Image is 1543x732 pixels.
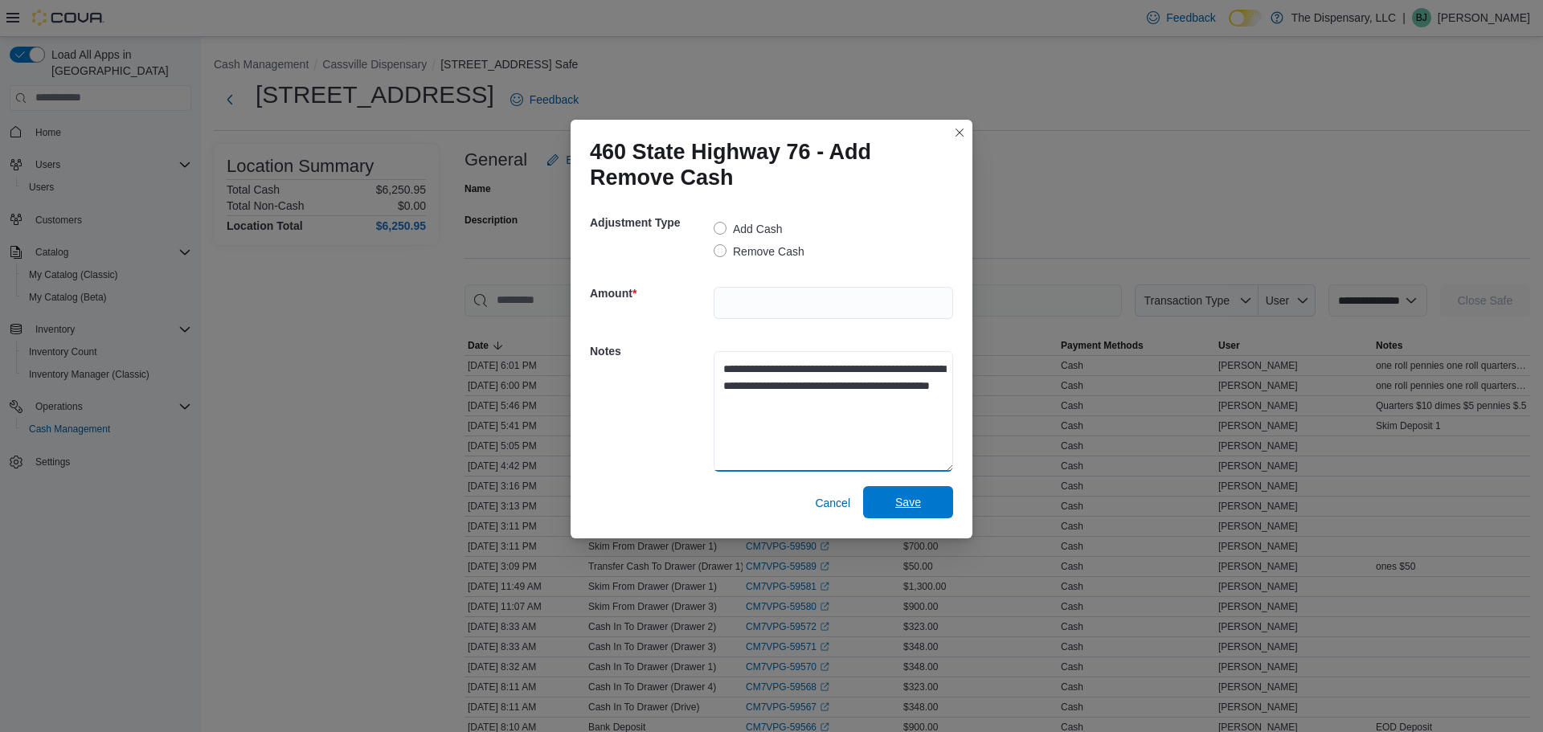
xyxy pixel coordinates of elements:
span: Cancel [815,495,850,511]
h5: Amount [590,277,710,309]
button: Cancel [808,487,857,519]
h5: Notes [590,335,710,367]
h1: 460 State Highway 76 - Add Remove Cash [590,139,940,190]
button: Save [863,486,953,518]
h5: Adjustment Type [590,207,710,239]
label: Remove Cash [714,242,804,261]
label: Add Cash [714,219,782,239]
span: Save [895,494,921,510]
button: Closes this modal window [950,123,969,142]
